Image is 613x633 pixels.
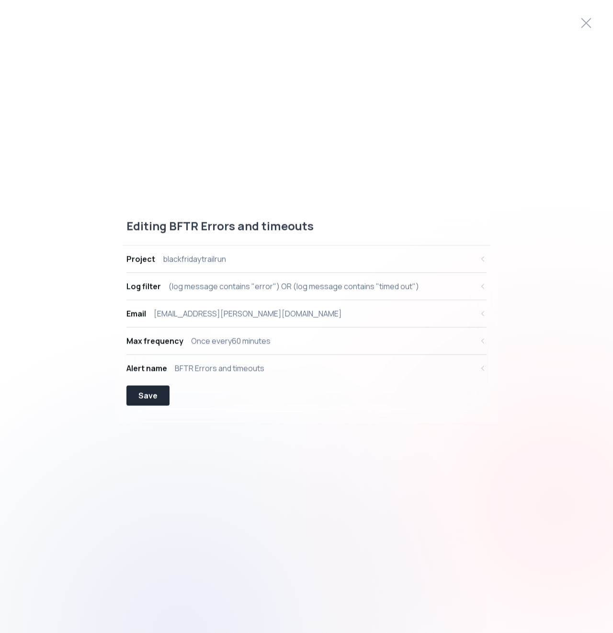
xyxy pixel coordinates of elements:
div: BFTR Errors and timeouts [175,362,264,374]
div: blackfridaytrailrun [163,253,226,265]
div: Alert name [126,362,167,374]
button: Projectblackfridaytrailrun [126,245,487,272]
div: Project [126,253,155,265]
button: Log filter(log message contains "error") OR (log message contains "timed out") [126,273,487,299]
button: Save [126,385,170,405]
div: Once every 60 minutes [191,335,271,346]
div: Log filter [126,280,161,292]
div: [EMAIL_ADDRESS][PERSON_NAME][DOMAIN_NAME] [154,308,342,319]
div: (log message contains "error") OR (log message contains "timed out") [169,280,419,292]
div: Editing BFTR Errors and timeouts [123,218,490,245]
div: Save [138,390,158,401]
button: Max frequencyOnce every60 minutes [126,327,487,354]
div: Max frequency [126,335,183,346]
button: Email[EMAIL_ADDRESS][PERSON_NAME][DOMAIN_NAME] [126,300,487,327]
button: Alert nameBFTR Errors and timeouts [126,355,487,381]
div: Email [126,308,146,319]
